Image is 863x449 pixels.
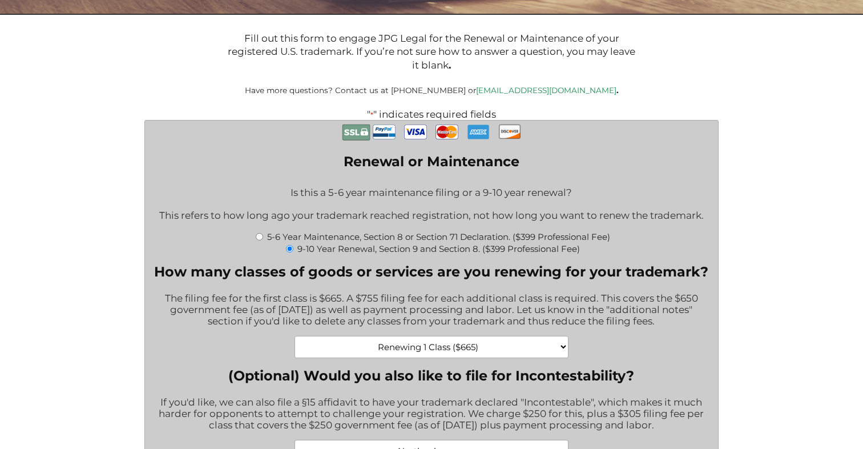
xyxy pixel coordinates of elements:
[476,86,616,95] a: [EMAIL_ADDRESS][DOMAIN_NAME]
[154,285,710,336] div: The filing fee for the first class is $665. A $755 filing fee for each additional class is requir...
[154,389,710,440] div: If you'd like, we can also file a §15 affidavit to have your trademark declared "Incontestable", ...
[224,32,639,72] p: Fill out this form to engage JPG Legal for the Renewal or Maintenance of your registered U.S. tra...
[498,121,521,142] img: Discover
[467,121,490,143] img: AmEx
[404,121,427,143] img: Visa
[112,109,751,120] p: " " indicates required fields
[344,153,519,170] legend: Renewal or Maintenance
[616,86,619,95] b: .
[342,121,370,144] img: Secure Payment with SSL
[154,367,710,384] label: (Optional) Would you also like to file for Incontestability?
[435,121,458,143] img: MasterCard
[373,121,396,143] img: PayPal
[267,231,610,242] label: 5-6 Year Maintenance, Section 8 or Section 71 Declaration. ($399 Professional Fee)
[154,179,710,230] div: Is this a 5-6 year maintenance filing or a 9-10 year renewal? This refers to how long ago your tr...
[449,59,451,71] b: .
[297,243,580,254] label: 9-10 Year Renewal, Section 9 and Section 8. ($399 Professional Fee)
[154,263,710,280] label: How many classes of goods or services are you renewing for your trademark?
[245,86,619,95] small: Have more questions? Contact us at [PHONE_NUMBER] or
